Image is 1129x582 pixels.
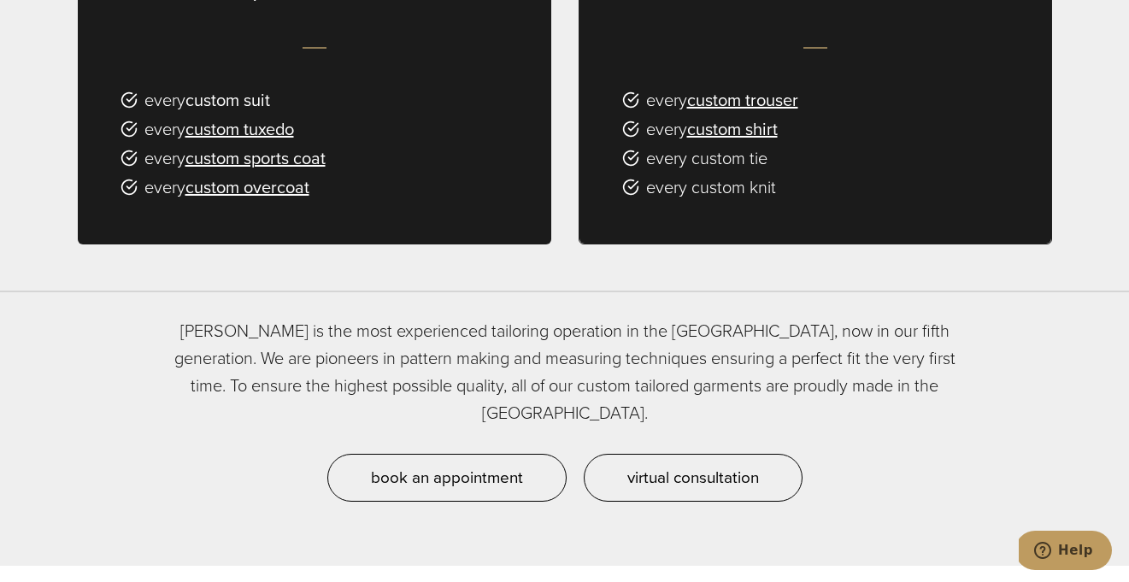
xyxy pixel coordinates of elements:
[584,454,803,502] a: virtual consultation
[687,116,778,142] a: custom shirt
[185,174,309,200] a: custom overcoat
[646,115,778,143] span: every
[144,86,270,114] span: every
[185,87,270,113] a: custom suit
[646,86,798,114] span: every
[646,144,767,172] span: every custom tie
[144,115,294,143] span: every
[1019,531,1112,573] iframe: Opens a widget where you can chat to one of our agents
[687,87,798,113] a: custom trouser
[327,454,567,502] a: book an appointment
[144,144,326,172] span: every
[163,317,967,426] p: [PERSON_NAME] is the most experienced tailoring operation in the [GEOGRAPHIC_DATA], now in our fi...
[646,173,776,201] span: every custom knit
[144,173,309,201] span: every
[185,116,294,142] a: custom tuxedo
[185,145,326,171] a: custom sports coat
[371,465,523,490] span: book an appointment
[627,465,759,490] span: virtual consultation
